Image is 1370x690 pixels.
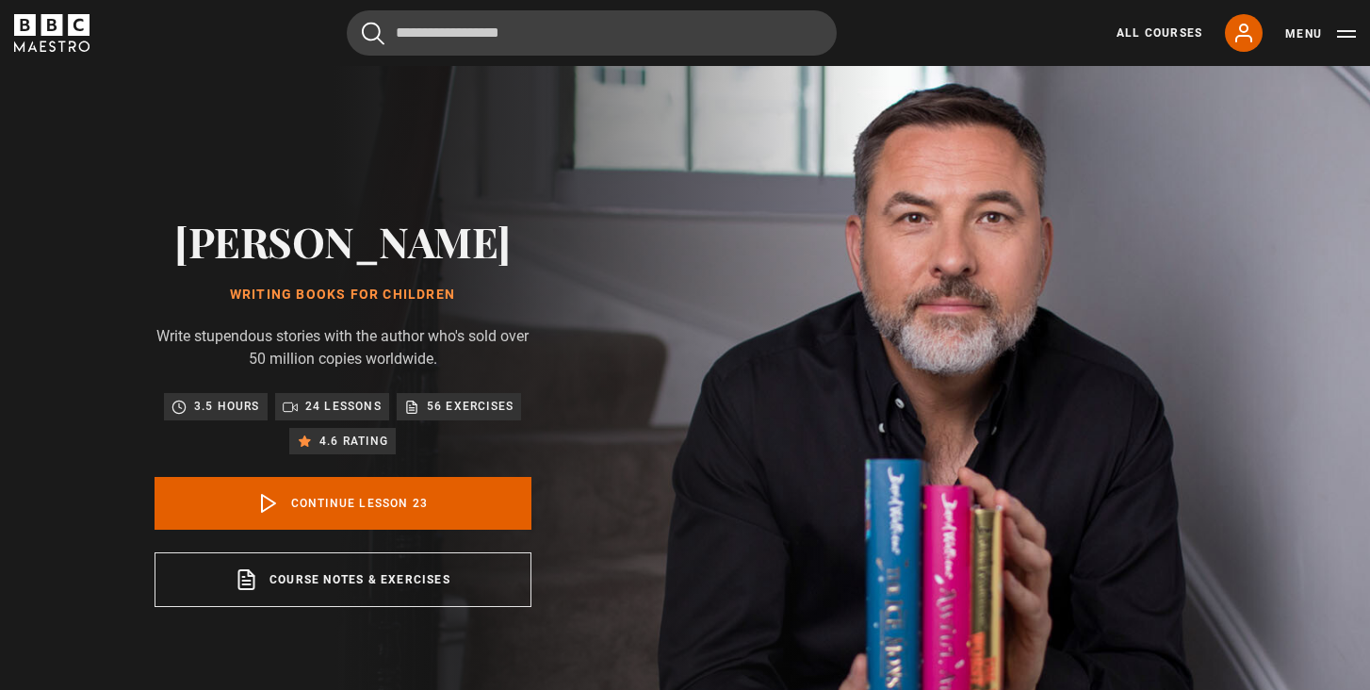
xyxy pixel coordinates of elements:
h1: Writing Books for Children [155,287,531,303]
p: 24 lessons [305,397,382,416]
a: All Courses [1117,25,1202,41]
p: 56 exercises [427,397,514,416]
button: Toggle navigation [1285,25,1356,43]
button: Submit the search query [362,22,384,45]
a: Course notes & exercises [155,552,531,607]
p: 4.6 rating [319,432,388,451]
svg: BBC Maestro [14,14,90,52]
p: 3.5 hours [194,397,260,416]
h2: [PERSON_NAME] [155,217,531,265]
a: Continue lesson 23 [155,477,531,530]
p: Write stupendous stories with the author who's sold over 50 million copies worldwide. [155,325,531,370]
input: Search [347,10,837,56]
